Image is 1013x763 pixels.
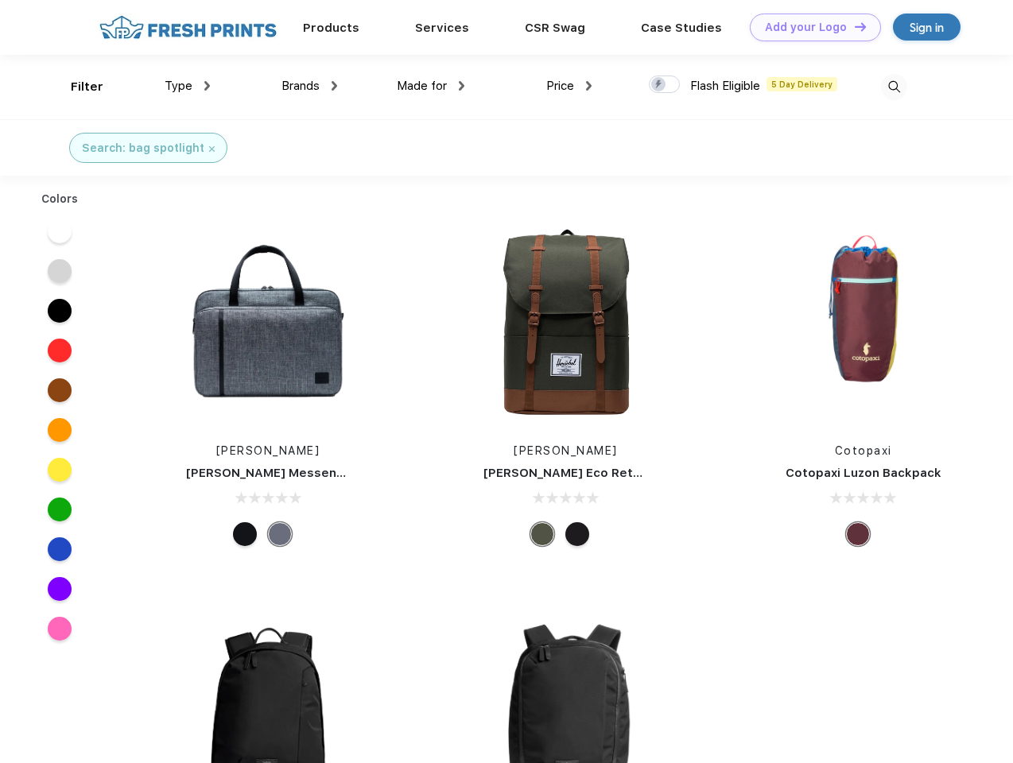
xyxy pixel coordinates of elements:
[204,81,210,91] img: dropdown.png
[483,466,809,480] a: [PERSON_NAME] Eco Retreat 15" Computer Backpack
[846,522,870,546] div: Surprise
[460,215,671,427] img: func=resize&h=266
[758,215,969,427] img: func=resize&h=266
[586,81,592,91] img: dropdown.png
[29,191,91,207] div: Colors
[546,79,574,93] span: Price
[209,146,215,152] img: filter_cancel.svg
[881,74,907,100] img: desktop_search.svg
[332,81,337,91] img: dropdown.png
[186,466,358,480] a: [PERSON_NAME] Messenger
[216,444,320,457] a: [PERSON_NAME]
[459,81,464,91] img: dropdown.png
[767,77,837,91] span: 5 Day Delivery
[765,21,847,34] div: Add your Logo
[162,215,374,427] img: func=resize&h=266
[893,14,961,41] a: Sign in
[281,79,320,93] span: Brands
[855,22,866,31] img: DT
[95,14,281,41] img: fo%20logo%202.webp
[233,522,257,546] div: Black
[165,79,192,93] span: Type
[82,140,204,157] div: Search: bag spotlight
[397,79,447,93] span: Made for
[835,444,892,457] a: Cotopaxi
[530,522,554,546] div: Forest
[910,18,944,37] div: Sign in
[565,522,589,546] div: Black
[786,466,941,480] a: Cotopaxi Luzon Backpack
[71,78,103,96] div: Filter
[303,21,359,35] a: Products
[268,522,292,546] div: Raven Crosshatch
[690,79,760,93] span: Flash Eligible
[514,444,618,457] a: [PERSON_NAME]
